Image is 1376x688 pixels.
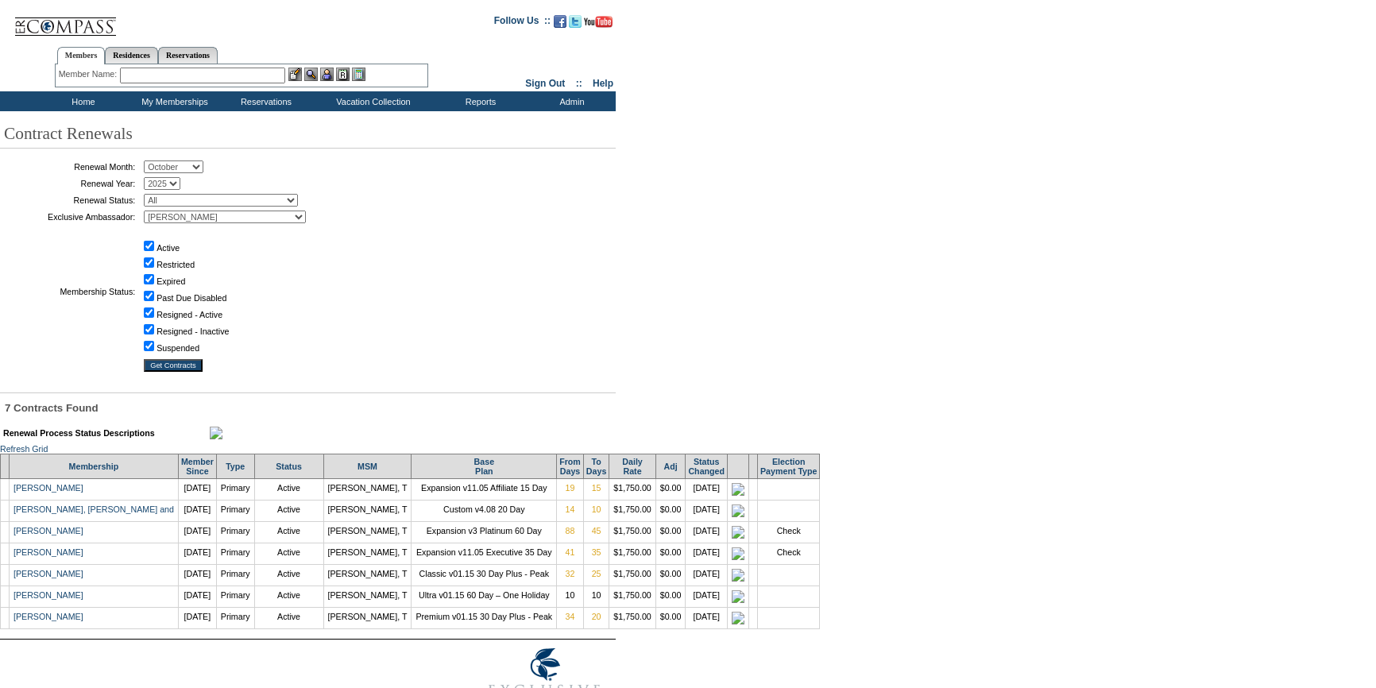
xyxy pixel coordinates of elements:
a: ElectionPayment Type [760,457,817,476]
a: Adj [664,462,678,471]
td: Premium v01.15 30 Day Plus - Peak [412,607,557,628]
td: [DATE] [178,586,216,607]
td: $0.00 [655,586,686,607]
a: [PERSON_NAME] [14,547,83,557]
td: Expansion v3 Platinum 60 Day [412,521,557,543]
td: $0.00 [655,500,686,521]
td: Active [254,564,323,586]
a: [PERSON_NAME] [14,612,83,621]
img: b_edit.gif [288,68,302,81]
td: Expansion v11.05 Affiliate 15 Day [412,478,557,500]
td: 45 [583,521,609,543]
td: My Memberships [127,91,218,111]
td: 15 [583,478,609,500]
td: $0.00 [655,607,686,628]
td: Home [36,91,127,111]
td: Follow Us :: [494,14,551,33]
td: 10 [557,586,584,607]
td: Exclusive Ambassador: [4,211,135,223]
td: [DATE] [178,500,216,521]
a: MSM [358,462,377,471]
td: Custom v4.08 20 Day [412,500,557,521]
td: 41 [557,543,584,564]
td: Vacation Collection [310,91,433,111]
img: View [304,68,318,81]
td: Admin [524,91,616,111]
td: 25 [583,564,609,586]
img: maximize.gif [210,427,222,439]
label: Expired [157,276,185,286]
a: Follow us on Twitter [569,20,582,29]
td: 35 [583,543,609,564]
td: [DATE] [178,543,216,564]
td: $1,750.00 [609,500,655,521]
td: $1,750.00 [609,607,655,628]
td: Renewal Status: [4,194,135,207]
img: Impersonate [320,68,334,81]
a: Members [57,47,106,64]
td: Primary [216,543,254,564]
img: Become our fan on Facebook [554,15,566,28]
td: [DATE] [178,607,216,628]
a: Sign Out [525,78,565,89]
td: Active [254,478,323,500]
td: 14 [557,500,584,521]
img: icon_approved.gif [732,504,744,517]
td: Active [254,607,323,628]
td: Renewal Month: [4,160,135,173]
img: Reservations [336,68,350,81]
td: [DATE] [686,607,728,628]
input: Get Contracts [144,359,203,372]
td: [PERSON_NAME], T [323,543,412,564]
td: Classic v01.15 30 Day Plus - Peak [412,564,557,586]
td: [PERSON_NAME], T [323,478,412,500]
td: $0.00 [655,521,686,543]
td: $0.00 [655,478,686,500]
a: Type [226,462,245,471]
td: 19 [557,478,584,500]
td: Active [254,500,323,521]
a: BasePlan [474,457,494,476]
span: :: [576,78,582,89]
td: Check [758,543,820,564]
b: Renewal Process Status Descriptions [3,428,155,438]
a: Residences [105,47,158,64]
td: 10 [583,586,609,607]
td: Reservations [218,91,310,111]
td: [PERSON_NAME], T [323,564,412,586]
label: Resigned - Inactive [157,327,229,336]
img: b_calculator.gif [352,68,365,81]
a: Become our fan on Facebook [554,20,566,29]
td: [DATE] [686,478,728,500]
img: Follow us on Twitter [569,15,582,28]
td: [DATE] [686,500,728,521]
label: Active [157,243,180,253]
a: Status [276,462,302,471]
label: Past Due Disabled [157,293,226,303]
img: icon_oraclereceiveverified.gif [732,526,744,539]
label: Restricted [157,260,195,269]
td: 34 [557,607,584,628]
a: Subscribe to our YouTube Channel [584,20,613,29]
a: StatusChanged [688,457,725,476]
td: Active [254,521,323,543]
div: Member Name: [59,68,120,81]
a: MemberSince [181,457,214,476]
td: Primary [216,586,254,607]
td: 10 [583,500,609,521]
td: [PERSON_NAME], T [323,607,412,628]
td: [DATE] [686,543,728,564]
td: Active [254,543,323,564]
a: Help [593,78,613,89]
td: Primary [216,607,254,628]
td: Check [758,521,820,543]
img: Compass Home [14,4,117,37]
a: [PERSON_NAME] [14,483,83,493]
td: $0.00 [655,543,686,564]
td: Expansion v11.05 Executive 35 Day [412,543,557,564]
label: Resigned - Active [157,310,222,319]
td: 32 [557,564,584,586]
td: Reports [433,91,524,111]
td: [DATE] [686,564,728,586]
a: [PERSON_NAME] [14,526,83,535]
